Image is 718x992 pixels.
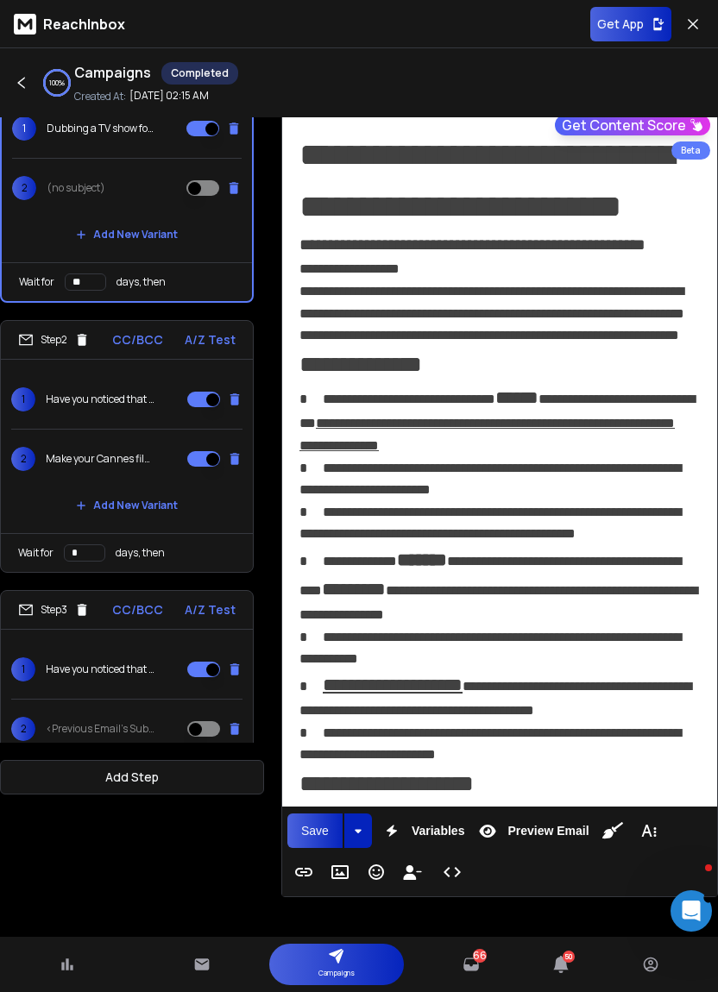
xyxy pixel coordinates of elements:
p: Created At: [74,90,126,104]
p: CC/BCC [112,331,163,348]
h1: Campaigns [74,62,151,85]
p: days, then [116,546,165,560]
button: Save [287,813,343,848]
span: 1 [12,116,36,141]
button: Get App [590,7,671,41]
p: (no subject) [47,181,105,195]
button: Code View [436,855,469,889]
button: More Text [633,813,665,848]
button: Add New Variant [62,488,192,523]
p: 100 % [49,78,65,88]
button: Insert Image (Ctrl+P) [324,855,356,889]
div: Beta [671,141,710,160]
div: Completed [161,62,238,85]
a: 66 [463,956,480,973]
p: Campaigns [318,964,355,982]
button: Clean HTML [596,813,629,848]
p: Have you noticed that Netflix is showing more and more foreign films dubbed to English? [46,392,156,406]
button: Emoticons [360,855,393,889]
p: A/Z Test [185,601,236,618]
p: Dubbing a TV show for only $49?! [47,122,157,135]
span: 1 [11,387,35,411]
p: ReachInbox [43,14,125,35]
button: Add New Variant [62,217,192,252]
button: Variables [375,813,469,848]
p: Wait for [19,275,54,289]
span: Variables [408,824,469,838]
p: <Previous Email's Subject> [46,722,156,736]
div: Step 3 [18,602,90,618]
span: 2 [11,447,35,471]
p: Have you noticed that Netflix is showing more and more foreign films dubbed to English? [46,662,156,676]
p: A/Z Test [185,331,236,348]
p: Make your Cannes film festival very profitable! [46,452,156,466]
span: 66 [473,949,487,963]
span: Preview Email [504,824,592,838]
span: 2 [11,717,35,741]
p: [DATE] 02:15 AM [129,89,209,103]
div: Step 2 [18,332,90,348]
span: 50 [563,951,575,963]
button: Insert Unsubscribe Link [396,855,429,889]
p: CC/BCC [112,601,163,618]
button: Get Content Score [555,115,710,135]
iframe: Intercom live chat [671,890,712,932]
button: Preview Email [471,813,592,848]
span: 1 [11,657,35,681]
span: 2 [12,176,36,200]
p: days, then [117,275,166,289]
p: Wait for [18,546,54,560]
button: Insert Link (Ctrl+K) [287,855,320,889]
